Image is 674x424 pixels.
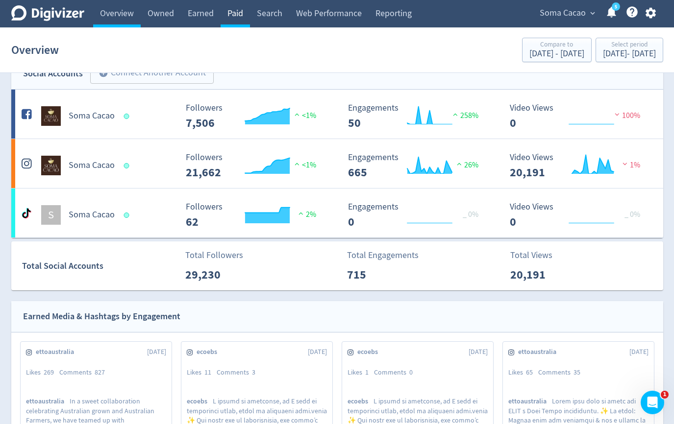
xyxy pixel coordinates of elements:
div: Comments [59,368,110,377]
span: add_circle [99,68,108,78]
text: 5 [614,3,617,10]
span: 2% [296,210,316,219]
span: ettoaustralia [518,347,562,357]
p: In a sweet collaboration celebrating Australian grown and Australian Farmers, we have teamed up w... [26,397,166,424]
div: S [41,205,61,225]
span: 3 [252,368,255,377]
svg: Engagements 665 [343,153,490,179]
span: 11 [204,368,211,377]
div: [DATE] - [DATE] [603,49,656,58]
svg: Followers --- [181,202,328,228]
img: positive-performance.svg [450,111,460,118]
span: Data last synced: 18 Sep 2025, 6:01am (AEST) [124,212,132,218]
p: 29,230 [185,266,242,283]
div: Total Social Accounts [22,259,178,273]
span: 0 [409,368,413,377]
span: [DATE] [147,347,166,357]
img: Soma Cacao undefined [41,106,61,126]
svg: Followers --- [181,153,328,179]
span: Soma Cacao [540,5,586,21]
div: Social Accounts [23,67,83,81]
button: Soma Cacao [536,5,598,21]
svg: Video Views 0 [505,103,652,129]
span: ecoebs [348,397,374,406]
span: ettoaustralia [26,397,70,406]
span: 258% [450,111,478,120]
span: expand_more [588,9,597,18]
img: negative-performance.svg [612,111,622,118]
span: 26% [454,160,478,170]
span: Data last synced: 18 Sep 2025, 3:02am (AEST) [124,114,132,119]
h5: Soma Cacao [69,209,115,221]
img: Soma Cacao undefined [41,156,61,175]
div: Likes [26,368,59,377]
a: SSoma Cacao Followers --- Followers 62 2% Engagements 0 Engagements 0 _ 0% Video Views 0 Video Vi... [11,188,663,237]
span: ettoaustralia [36,347,79,357]
div: Compare to [529,41,584,49]
p: Total Views [510,249,567,262]
div: [DATE] - [DATE] [529,49,584,58]
svg: Engagements 50 [343,103,490,129]
div: Earned Media & Hashtags by Engagement [23,309,180,324]
div: Likes [508,368,538,377]
span: [DATE] [308,347,327,357]
iframe: Intercom live chat [641,391,664,414]
img: negative-performance.svg [620,160,630,167]
p: Lorem ipsu dolo si ametc adi ELIT s Doei Tempo incididuntu. ✨ La etdol: Magnaa enim adm veniamqui... [508,397,649,424]
p: Total Followers [185,249,243,262]
p: L ipsumd si ametconse, ad E sedd ei temporinci utlab, etdol ma aliquaeni admi.venia ✨ Qui nostr e... [187,397,327,424]
p: L ipsumd si ametconse, ad E sedd ei temporinci utlab, etdol ma aliquaeni admi.venia ✨ Qui nostr e... [348,397,488,424]
img: positive-performance.svg [296,210,306,217]
div: Select period [603,41,656,49]
span: [DATE] [629,347,649,357]
h5: Soma Cacao [69,160,115,171]
svg: Video Views 0 [505,202,652,228]
span: ecoebs [357,347,383,357]
span: ecoebs [197,347,223,357]
button: Connect Another Account [90,62,214,84]
h1: Overview [11,34,59,66]
p: 20,191 [510,266,567,283]
a: 5 [612,2,620,11]
a: Connect Another Account [83,64,214,84]
button: Compare to[DATE] - [DATE] [522,38,592,62]
a: Soma Cacao undefinedSoma Cacao Followers --- Followers 7,506 <1% Engagements 50 Engagements 50 25... [11,90,663,139]
span: 1% [620,160,640,170]
p: 715 [347,266,403,283]
div: Likes [348,368,374,377]
span: 1 [661,391,669,399]
span: ecoebs [187,397,213,406]
span: _ 0% [624,210,640,219]
span: <1% [292,111,316,120]
a: Soma Cacao undefinedSoma Cacao Followers --- Followers 21,662 <1% Engagements 665 Engagements 665... [11,139,663,188]
svg: Followers --- [181,103,328,129]
span: 35 [574,368,580,377]
button: Select period[DATE]- [DATE] [596,38,663,62]
span: 269 [44,368,54,377]
div: Comments [538,368,586,377]
svg: Engagements 0 [343,202,490,228]
span: ettoaustralia [508,397,552,406]
div: Comments [374,368,418,377]
img: positive-performance.svg [292,111,302,118]
div: Likes [187,368,217,377]
span: <1% [292,160,316,170]
span: Data last synced: 18 Sep 2025, 3:02am (AEST) [124,163,132,168]
svg: Video Views 20,191 [505,153,652,179]
span: _ 0% [463,210,478,219]
span: 1 [365,368,369,377]
span: 827 [95,368,105,377]
h5: Soma Cacao [69,110,115,122]
div: Comments [217,368,261,377]
img: positive-performance.svg [454,160,464,167]
span: [DATE] [469,347,488,357]
img: positive-performance.svg [292,160,302,167]
span: 100% [612,111,640,120]
span: 65 [526,368,533,377]
p: Total Engagements [347,249,419,262]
